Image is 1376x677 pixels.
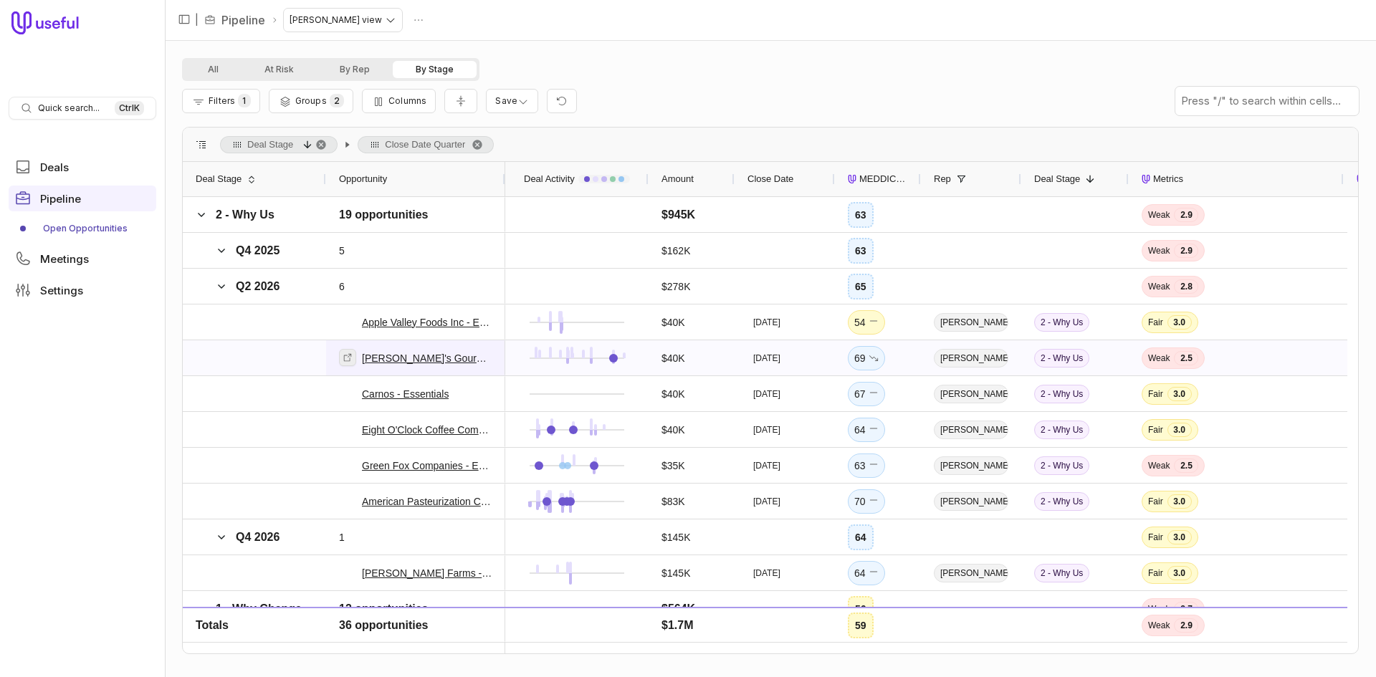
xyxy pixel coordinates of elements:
span: [PERSON_NAME] [934,313,1008,332]
div: Pipeline submenu [9,217,156,240]
div: 64 [854,421,879,438]
span: Amount [661,171,694,188]
time: [DATE] [753,567,780,579]
div: 63 [855,242,866,259]
time: [DATE] [753,317,780,328]
span: 3.0 [1167,423,1192,437]
div: 54 [854,314,879,331]
a: [PERSON_NAME]'s Gourmet Indian Food - Essential [362,350,492,367]
button: All [185,61,242,78]
div: $40K [661,314,685,331]
button: Columns [362,89,436,113]
div: 5 [339,242,345,259]
span: Fair [1148,317,1163,328]
div: 12 opportunities [339,600,428,618]
time: [DATE] [753,352,780,364]
span: Q4 2026 [236,531,279,543]
time: [DATE] [753,388,780,400]
span: [PERSON_NAME] [934,421,1008,439]
span: Weak [1148,209,1170,221]
div: $564K [661,600,695,618]
span: 3.0 [1167,387,1192,401]
span: Deals [40,162,69,173]
div: 1 [339,529,345,546]
a: Meetings [9,246,156,272]
span: Deal Stage [1034,171,1080,188]
div: MEDDICC Score [848,162,908,196]
div: $945K [661,206,695,224]
span: Weak [1148,281,1170,292]
span: Q1 2026 [236,638,279,650]
time: [DATE] [753,424,780,436]
div: $40K [661,421,685,438]
span: Opportunity [339,171,387,188]
span: 2.5 [1174,351,1198,365]
time: [DATE] [753,460,780,471]
span: No change [869,565,879,582]
button: Actions [408,9,429,31]
span: Close Date Quarter. Press ENTER to sort. Press DELETE to remove [358,136,494,153]
span: Q2 2026 [236,280,279,292]
span: 2 - Why Us [1034,349,1089,368]
span: 2 [330,94,344,107]
span: 2 - Why Us [216,208,274,221]
span: Deal Stage [247,136,293,153]
kbd: Ctrl K [115,101,144,115]
button: Collapse sidebar [173,9,195,30]
span: 2 - Why Us [1034,313,1089,332]
a: Eight O'Clock Coffee Company - Essentials [362,421,492,438]
div: 56 [855,600,866,618]
span: 3.0 [1167,530,1192,544]
div: Metrics [1142,162,1331,196]
div: 69 [854,350,879,367]
span: Save [495,95,517,106]
button: Reset view [547,89,577,114]
a: Settings [9,277,156,303]
span: Meetings [40,254,89,264]
div: $360K [661,636,690,653]
span: Filters [209,95,235,106]
span: Deal Activity [524,171,575,188]
div: 55 [855,636,866,653]
input: Press "/" to search within cells... [1175,87,1359,115]
div: 67 [854,385,879,403]
a: Green Fox Companies - Essential + Supplier [362,457,492,474]
span: Fair [1148,424,1163,436]
a: Carnos - Essentials [362,385,449,403]
span: Close Date [747,171,793,188]
span: Rep [934,171,951,188]
div: 63 [855,206,866,224]
a: Pipeline [221,11,265,29]
span: 2 - Why Us [1034,421,1089,439]
button: Group Pipeline [269,89,353,113]
span: 2 - Why Us [1034,492,1089,511]
div: $83K [661,493,685,510]
div: 19 opportunities [339,206,428,224]
span: MEDDICC Score [859,171,908,188]
span: Weak [1148,639,1170,650]
span: [PERSON_NAME] [934,385,1008,403]
div: Row Groups [220,136,494,153]
span: Settings [40,285,83,296]
button: By Rep [317,61,393,78]
span: 3.0 [1167,566,1192,580]
span: 2.5 [1174,458,1198,473]
span: 2.9 [1174,208,1198,222]
div: 70 [854,493,879,510]
span: Fair [1148,388,1163,400]
span: No change [869,385,879,403]
button: Filter Pipeline [182,89,260,113]
span: Deal Stage, descending. Press ENTER to sort. Press DELETE to remove [220,136,338,153]
a: Apple Valley Foods Inc - Essentials x 1 locations [362,314,492,331]
div: $35K [661,457,685,474]
a: Deals [9,154,156,180]
span: No change [869,421,879,438]
span: Q4 2025 [236,244,279,256]
div: $145K [661,565,690,582]
span: Fair [1148,496,1163,507]
span: No change [869,314,879,331]
span: 2.7 [1174,602,1198,616]
div: $40K [661,385,685,403]
span: 2 - Why Us [1034,385,1089,403]
span: 1 [238,94,250,107]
